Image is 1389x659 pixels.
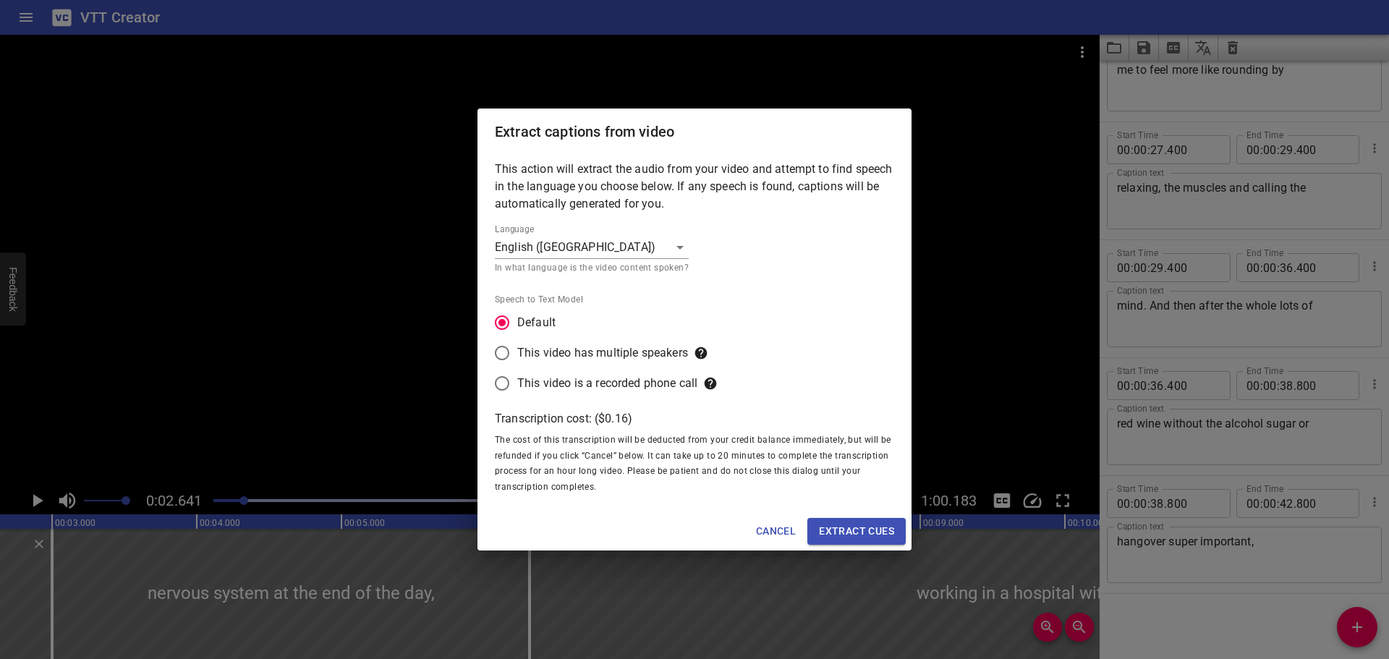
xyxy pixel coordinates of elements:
[517,375,697,392] p: This video is a recorded phone call
[495,120,674,143] h6: Extract captions from video
[694,346,708,360] svg: This option seems to work well for Zoom/Video conferencing calls
[750,518,802,545] button: Cancel
[756,522,796,540] span: Cancel
[495,236,689,259] div: English ([GEOGRAPHIC_DATA])
[517,344,688,362] p: This video has multiple speakers
[495,435,891,493] span: The cost of this transcription will be deducted from your credit balance immediately, but will be...
[517,314,556,331] span: Default
[495,293,894,307] span: Speech to Text Model
[495,410,894,428] p: Transcription cost: ($ 0.16 )
[703,376,718,391] svg: Choose this for very low bit rate audio, like you would hear through a phone speaker
[495,261,689,276] p: In what language is the video content spoken?
[495,226,534,234] label: Language
[819,522,894,540] span: Extract cues
[495,161,894,213] p: This action will extract the audio from your video and attempt to find speech in the language you...
[495,307,894,399] div: speechModel
[807,518,906,545] button: Extract cues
